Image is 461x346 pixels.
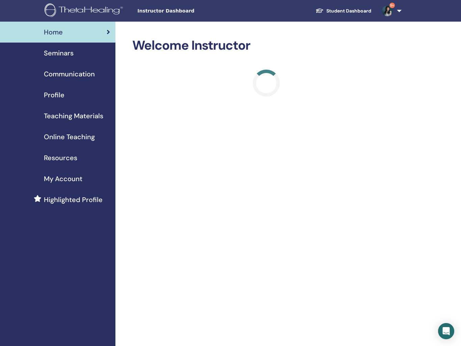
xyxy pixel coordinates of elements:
[44,27,63,37] span: Home
[137,7,239,15] span: Instructor Dashboard
[44,90,64,100] span: Profile
[45,3,125,19] img: logo.png
[44,174,82,184] span: My Account
[316,8,324,14] img: graduation-cap-white.svg
[382,5,393,16] img: default.jpg
[389,3,395,8] span: 9+
[44,69,95,79] span: Communication
[132,38,401,53] h2: Welcome Instructor
[44,195,103,205] span: Highlighted Profile
[44,111,103,121] span: Teaching Materials
[44,153,77,163] span: Resources
[438,323,454,339] div: Open Intercom Messenger
[310,5,377,17] a: Student Dashboard
[44,48,74,58] span: Seminars
[44,132,95,142] span: Online Teaching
